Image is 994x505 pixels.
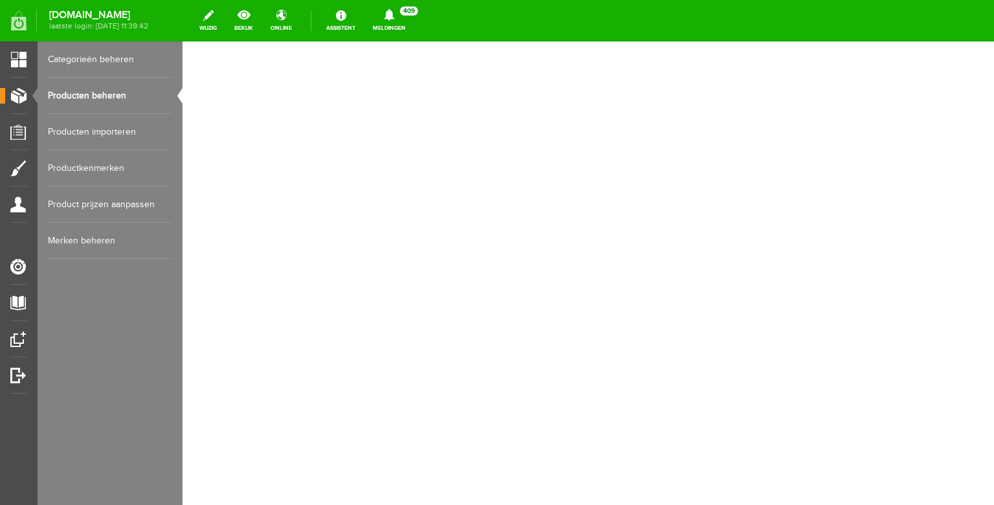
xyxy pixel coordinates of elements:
a: Merken beheren [48,223,172,259]
a: wijzig [192,6,225,35]
a: Product prijzen aanpassen [48,186,172,223]
a: bekijk [226,6,261,35]
strong: [DOMAIN_NAME] [49,12,148,19]
a: Meldingen409 [365,6,414,35]
a: Producten importeren [48,114,172,150]
a: Categorieën beheren [48,41,172,78]
span: 409 [400,6,418,16]
a: Assistent [318,6,363,35]
a: Producten beheren [48,78,172,114]
a: online [263,6,300,35]
a: Productkenmerken [48,150,172,186]
span: laatste login: [DATE] 11:39:42 [49,23,148,30]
